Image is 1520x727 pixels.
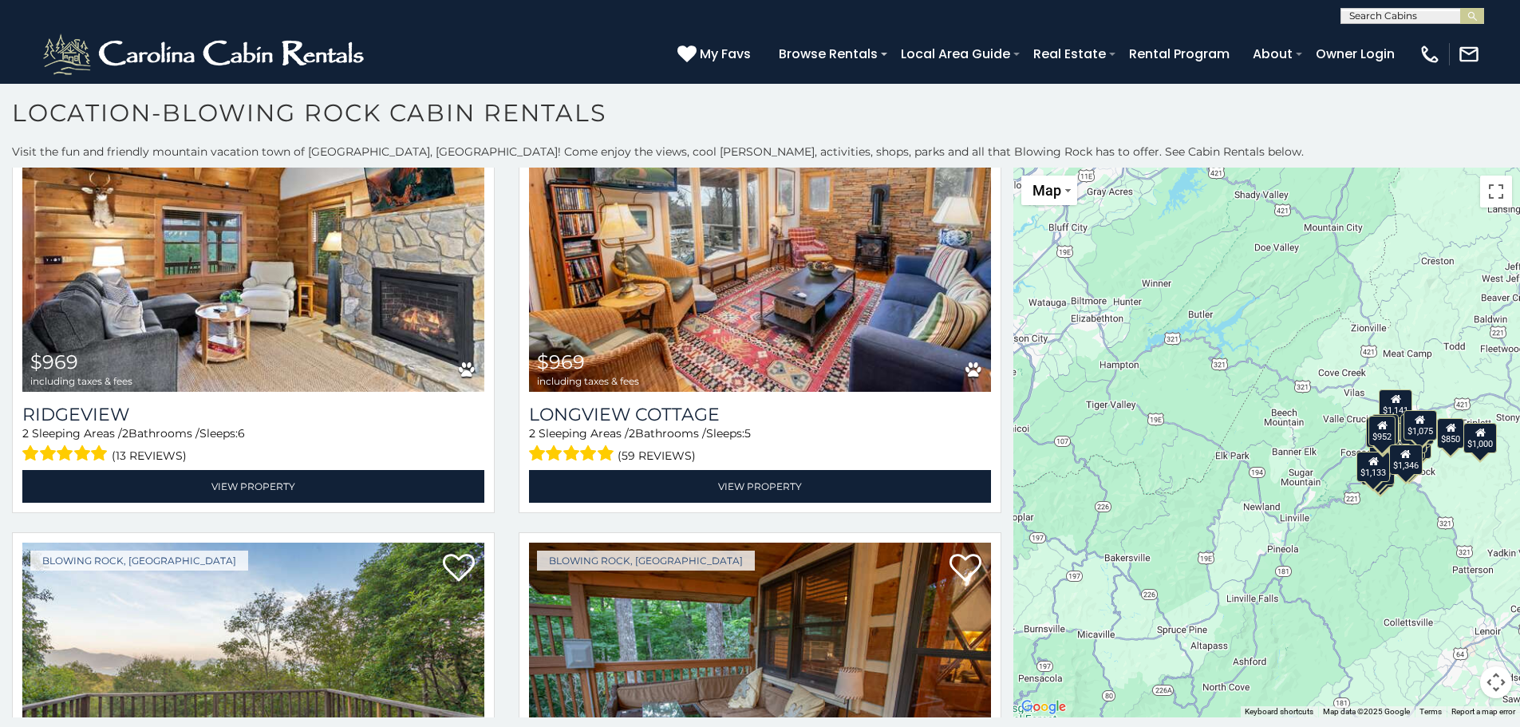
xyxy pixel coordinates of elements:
div: $1,141 [1380,389,1413,420]
img: Ridgeview [22,82,484,392]
div: $1,049 [1362,455,1396,485]
a: About [1245,40,1301,68]
div: $1,063 [1366,417,1400,448]
button: Map camera controls [1480,666,1512,698]
div: $1,346 [1389,444,1423,474]
span: including taxes & fees [537,376,639,386]
span: 2 [22,426,29,441]
div: $1,000 [1464,423,1498,453]
div: $1,103 [1401,414,1435,444]
div: Sleeping Areas / Bathrooms / Sleeps: [22,425,484,466]
a: Add to favorites [443,552,475,586]
span: Map data ©2025 Google [1323,707,1410,716]
a: Longview Cottage $969 including taxes & fees [529,82,991,392]
a: Real Estate [1025,40,1114,68]
a: Blowing Rock, [GEOGRAPHIC_DATA] [30,551,248,571]
button: Toggle fullscreen view [1480,176,1512,207]
span: 6 [238,426,245,441]
span: $969 [537,350,585,373]
a: Ridgeview [22,404,484,425]
span: My Favs [700,44,751,64]
a: My Favs [677,44,755,65]
a: Blowing Rock, [GEOGRAPHIC_DATA] [537,551,755,571]
a: Longview Cottage [529,404,991,425]
span: Map [1032,182,1061,199]
div: $837 [1372,413,1399,444]
a: Ridgeview $969 including taxes & fees [22,82,484,392]
img: Google [1017,697,1070,717]
span: 2 [529,426,535,441]
a: Open this area in Google Maps (opens a new window) [1017,697,1070,717]
div: Sleeping Areas / Bathrooms / Sleeps: [529,425,991,466]
img: White-1-2.png [40,30,371,78]
span: $969 [30,350,78,373]
span: (59 reviews) [618,445,696,466]
a: Report a map error [1451,707,1515,716]
div: $947 [1367,456,1394,487]
a: View Property [22,470,484,503]
span: 5 [744,426,751,441]
span: including taxes & fees [30,376,132,386]
button: Keyboard shortcuts [1245,706,1313,717]
a: Add to favorites [950,552,981,586]
a: View Property [529,470,991,503]
button: Change map style [1021,176,1077,205]
div: $850 [1438,417,1465,448]
div: $952 [1369,416,1396,446]
img: phone-regular-white.png [1419,43,1441,65]
span: 2 [629,426,635,441]
a: Local Area Guide [893,40,1018,68]
a: Owner Login [1308,40,1403,68]
span: 2 [122,426,128,441]
img: mail-regular-white.png [1458,43,1480,65]
div: $1,133 [1357,451,1391,481]
a: Terms (opens in new tab) [1419,707,1442,716]
span: (13 reviews) [112,445,187,466]
div: $1,075 [1404,409,1437,440]
img: Longview Cottage [529,82,991,392]
a: Rental Program [1121,40,1238,68]
a: Browse Rentals [771,40,886,68]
